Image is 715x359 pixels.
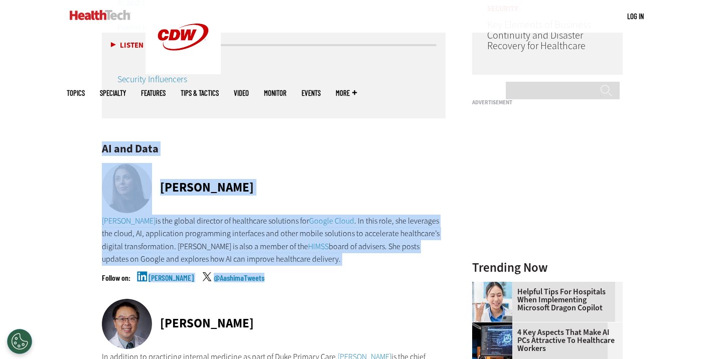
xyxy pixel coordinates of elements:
h3: Advertisement [472,100,623,105]
h2: AI and Data [102,143,446,154]
p: is the global director of healthcare solutions for . In this role, she leverages the cloud, AI, a... [102,215,446,266]
iframe: advertisement [472,109,623,235]
a: CDW [146,66,221,77]
img: Aashima Gupta [102,163,152,213]
div: Cookies Settings [7,329,32,354]
a: MonITor [264,89,287,97]
span: Topics [67,89,85,97]
a: [PERSON_NAME] [102,216,156,226]
a: HIMSS [308,241,329,252]
div: User menu [627,11,644,22]
img: Home [70,10,130,20]
a: 4 Key Aspects That Make AI PCs Attractive to Healthcare Workers [472,328,617,352]
span: More [336,89,357,97]
a: [PERSON_NAME] [149,274,194,299]
a: Desktop monitor with brain AI concept [472,322,517,330]
a: Events [302,89,321,97]
h3: Trending Now [472,261,623,274]
a: Video [234,89,249,97]
div: [PERSON_NAME] [160,317,254,329]
a: Doctor using phone to dictate to tablet [472,282,517,290]
a: @AashimaTweets [214,274,264,299]
a: Google Cloud [309,216,354,226]
a: Helpful Tips for Hospitals When Implementing Microsoft Dragon Copilot [472,288,617,312]
img: Doctor using phone to dictate to tablet [472,282,512,322]
span: Specialty [100,89,126,97]
div: [PERSON_NAME] [160,181,254,194]
a: Log in [627,12,644,21]
a: Tips & Tactics [181,89,219,97]
a: Features [141,89,166,97]
button: Open Preferences [7,329,32,354]
img: Dr. Eric Poon [102,299,152,349]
